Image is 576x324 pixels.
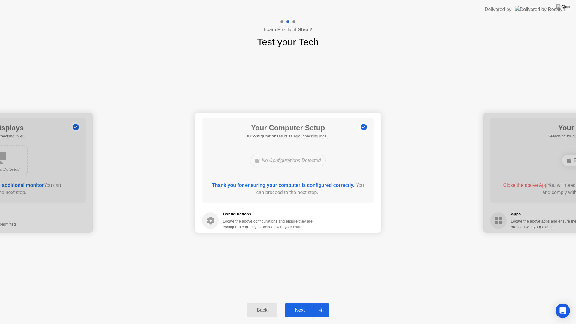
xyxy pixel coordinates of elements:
[515,6,565,13] img: Delivered by Rosalyn
[223,211,314,217] h5: Configurations
[223,218,314,230] div: Locate the above configurations and ensure they are configured correctly to proceed with your exam.
[247,122,329,133] h1: Your Computer Setup
[250,155,326,166] div: No Configurations Detected
[247,134,279,138] b: 0 Configurations
[286,307,313,313] div: Next
[212,183,356,188] b: Thank you for ensuring your computer is configured correctly..
[247,303,277,317] button: Back
[556,4,571,9] img: Close
[285,303,329,317] button: Next
[211,182,365,196] div: You can proceed to the next step..
[556,304,570,318] div: Open Intercom Messenger
[248,307,276,313] div: Back
[247,133,329,139] h5: as of 1s ago, checking in4s..
[485,6,511,13] div: Delivered by
[257,35,319,49] h1: Test your Tech
[264,26,312,33] h4: Exam Pre-flight:
[298,27,312,32] b: Step 2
